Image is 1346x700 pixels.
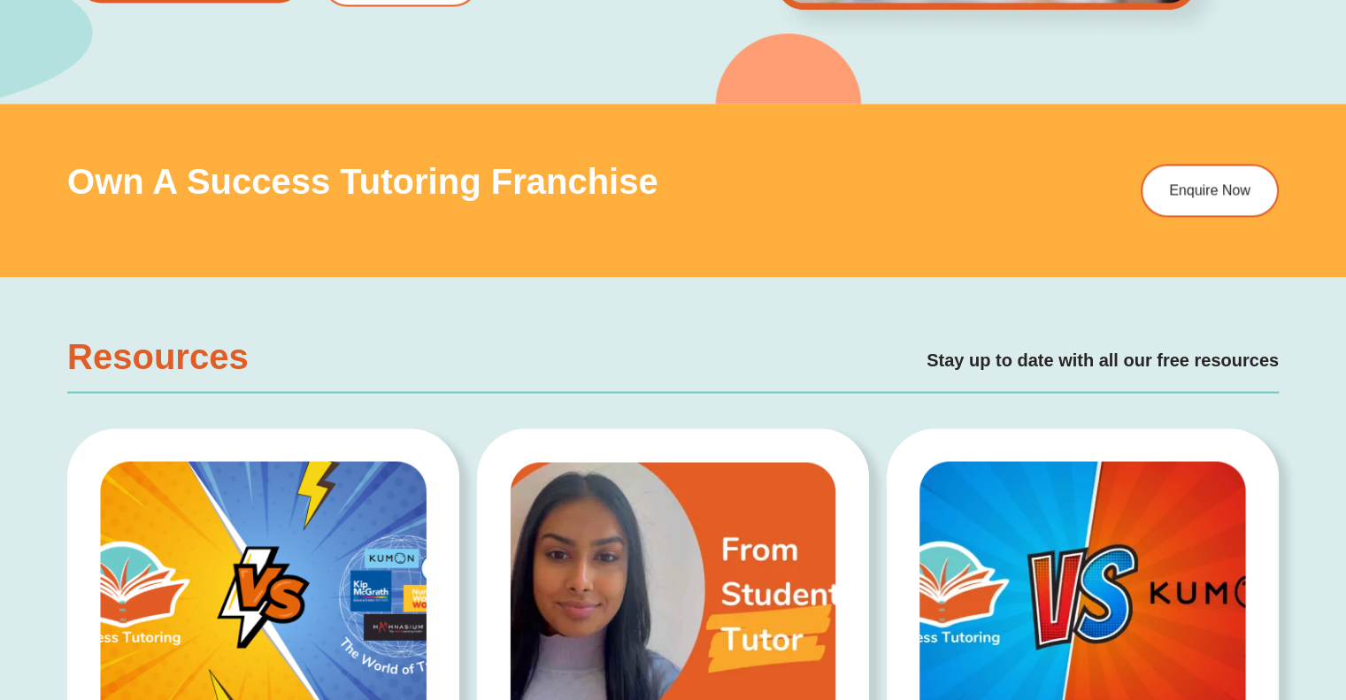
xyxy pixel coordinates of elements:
h2: Own a Success Tutoring Franchise [67,164,1022,199]
span: Enquire Now [1169,183,1250,197]
h2: Stay up to date with all our free resources [300,346,1279,373]
iframe: Chat Widget [1258,615,1346,700]
a: Enquire Now [1141,164,1279,217]
h2: Resources [67,338,282,373]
